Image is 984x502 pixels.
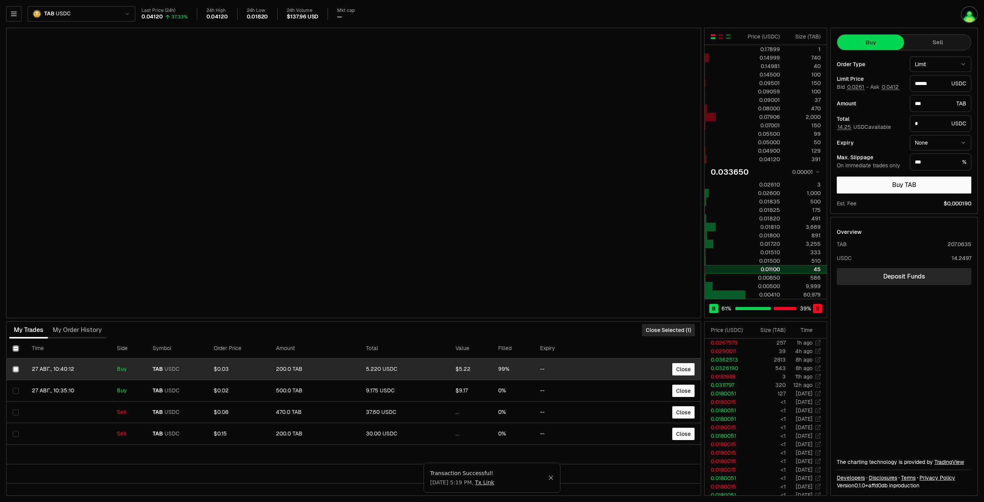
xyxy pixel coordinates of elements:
[44,10,54,17] span: TAB
[705,482,749,491] td: 0.0180015
[786,105,821,112] div: 470
[749,474,786,482] td: <1
[749,465,786,474] td: <1
[919,474,955,482] a: Privacy Policy
[9,322,48,338] button: My Trades
[786,282,821,290] div: 9,999
[837,76,904,82] div: Limit Price
[705,423,749,432] td: 0.0180015
[746,265,780,273] div: 0.01100
[746,274,780,282] div: 0.00850
[749,364,786,372] td: 543
[786,223,821,231] div: 3,669
[165,430,180,437] span: USDC
[837,124,852,130] button: 14.25
[705,449,749,457] td: 0.0180015
[796,432,813,439] time: [DATE]
[746,189,780,197] div: 0.02600
[786,113,821,121] div: 2,000
[672,406,695,419] button: Close
[672,428,695,440] button: Close
[837,458,971,466] div: The charting technology is provided by
[749,355,786,364] td: 2813
[146,339,208,359] th: Symbol
[796,492,813,499] time: [DATE]
[749,389,786,398] td: 127
[746,291,780,299] div: 0.00410
[786,147,821,155] div: 129
[837,200,856,207] div: Est. Fee
[944,200,971,207] span: $0,000190
[837,123,891,130] span: USDC available
[796,441,813,448] time: [DATE]
[705,432,749,440] td: 0.0180051
[786,155,821,163] div: 391
[786,54,821,62] div: 740
[534,380,615,402] td: --
[705,339,749,347] td: 0.0267579
[816,305,819,312] span: S
[786,206,821,214] div: 175
[705,381,749,389] td: 0.0311797
[749,381,786,389] td: 320
[287,13,318,20] div: $137.96 USD
[141,8,188,13] div: Last Price (24h)
[287,8,318,13] div: 24h Volume
[790,167,821,177] button: 0.00001
[746,54,780,62] div: 0.14999
[746,248,780,256] div: 0.01510
[705,491,749,499] td: 0.0180051
[276,409,354,416] div: 470.0 TAB
[710,33,716,40] button: Show Buy and Sell Orders
[366,430,444,437] div: 30.00 USDC
[837,474,865,482] a: Developers
[725,33,731,40] button: Show Buy Orders Only
[153,387,163,394] span: TAB
[749,423,786,432] td: <1
[360,339,450,359] th: Total
[837,101,904,106] div: Amount
[910,135,971,150] button: None
[276,387,354,394] div: 500.0 TAB
[786,130,821,138] div: 99
[705,355,749,364] td: 0.0362513
[786,240,821,248] div: 3,255
[214,387,229,394] span: $0.02
[746,147,780,155] div: 0.04900
[498,387,528,394] div: 0%
[749,482,786,491] td: <1
[746,240,780,248] div: 0.01720
[705,398,749,406] td: 0.0180015
[642,324,695,336] button: Close Selected (1)
[786,33,821,40] div: Size ( TAB )
[786,181,821,188] div: 3
[786,62,821,70] div: 40
[749,491,786,499] td: <1
[672,385,695,397] button: Close
[837,84,869,91] span: Bid -
[705,364,749,372] td: 0.0326190
[796,407,813,414] time: [DATE]
[837,62,904,67] div: Order Type
[837,254,852,262] div: USDC
[711,326,749,334] div: Price ( USDC )
[247,8,268,13] div: 24h Low
[947,240,971,248] div: 207.0635
[796,483,813,490] time: [DATE]
[786,189,821,197] div: 1,000
[270,339,360,359] th: Amount
[206,13,228,20] div: 0.04120
[111,339,146,359] th: Side
[786,232,821,239] div: 891
[475,479,494,486] a: Tx Link
[746,88,780,95] div: 0.09059
[721,305,731,312] span: 61 %
[746,113,780,121] div: 0.07906
[165,366,180,373] span: USDC
[492,339,534,359] th: Filled
[165,387,180,394] span: USDC
[13,388,19,394] button: Select row
[904,35,971,50] button: Sell
[837,35,904,50] button: Buy
[749,347,786,355] td: 39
